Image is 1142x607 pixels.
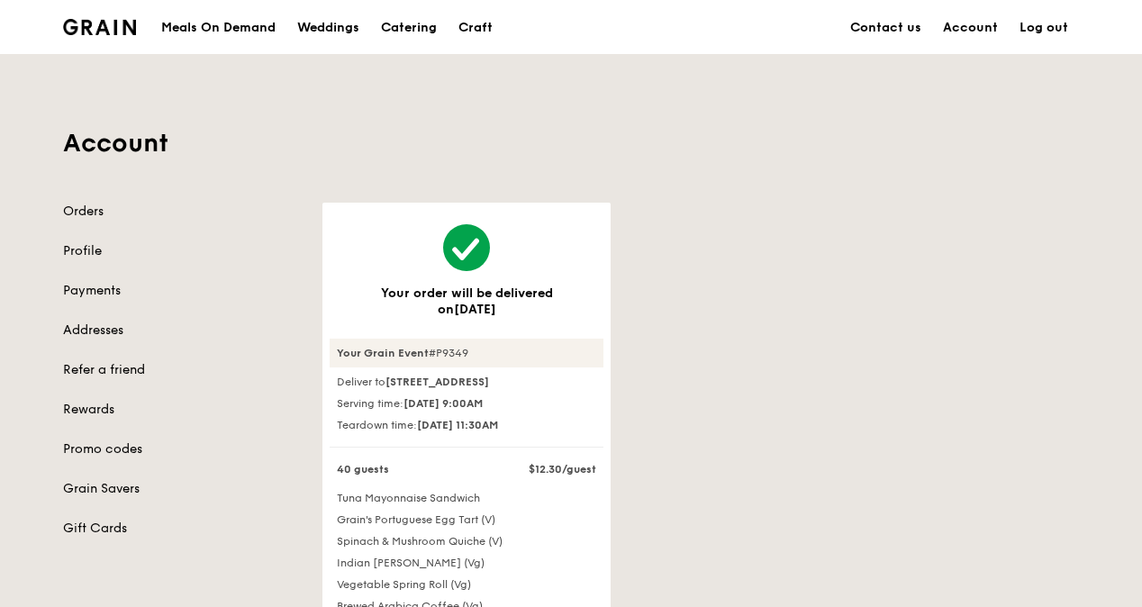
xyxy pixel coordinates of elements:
[330,418,603,432] div: Teardown time:
[326,534,607,548] div: Spinach & Mushroom Quiche (V)
[63,203,301,221] a: Orders
[63,127,1079,159] h1: Account
[63,401,301,419] a: Rewards
[381,1,437,55] div: Catering
[326,491,607,505] div: Tuna Mayonnaise Sandwich
[326,462,513,476] div: 40 guests
[454,302,496,317] span: [DATE]
[297,1,359,55] div: Weddings
[1009,1,1079,55] a: Log out
[63,322,301,340] a: Addresses
[63,282,301,300] a: Payments
[458,1,493,55] div: Craft
[385,376,489,388] strong: [STREET_ADDRESS]
[330,375,603,389] div: Deliver to
[330,339,603,367] div: #P9349
[932,1,1009,55] a: Account
[63,440,301,458] a: Promo codes
[161,1,276,55] div: Meals On Demand
[63,361,301,379] a: Refer a friend
[326,577,607,592] div: Vegetable Spring Roll (Vg)
[63,520,301,538] a: Gift Cards
[513,462,607,476] div: $12.30/guest
[370,1,448,55] a: Catering
[337,347,429,359] strong: Your Grain Event
[326,556,607,570] div: Indian [PERSON_NAME] (Vg)
[448,1,503,55] a: Craft
[286,1,370,55] a: Weddings
[63,19,136,35] img: Grain
[63,480,301,498] a: Grain Savers
[839,1,932,55] a: Contact us
[417,419,498,431] strong: [DATE] 11:30AM
[330,396,603,411] div: Serving time:
[326,512,607,527] div: Grain's Portuguese Egg Tart (V)
[403,397,483,410] strong: [DATE] 9:00AM
[63,242,301,260] a: Profile
[351,285,582,317] h3: Your order will be delivered on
